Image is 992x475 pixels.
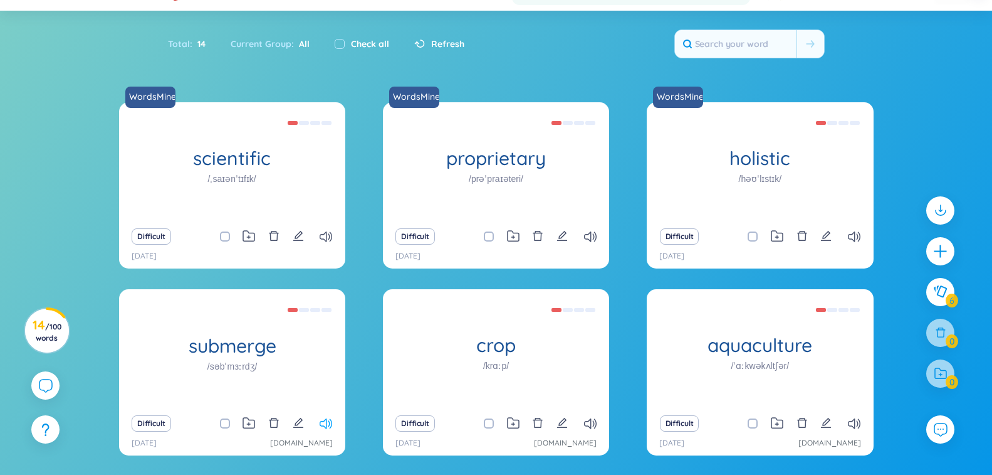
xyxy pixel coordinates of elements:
h1: holistic [647,147,873,169]
button: delete [268,228,279,245]
a: [DOMAIN_NAME] [798,437,861,449]
span: delete [532,417,543,429]
p: [DATE] [659,250,684,262]
span: edit [556,230,568,242]
h1: /həʊˈlɪstɪk/ [739,172,782,186]
span: edit [293,230,304,242]
a: [DOMAIN_NAME] [270,437,333,449]
button: edit [293,228,304,245]
span: edit [556,417,568,429]
p: [DATE] [132,250,157,262]
button: Difficult [660,228,699,245]
button: Difficult [395,228,435,245]
span: plus [932,243,948,259]
span: / 100 words [36,322,61,343]
a: WordsMine [653,87,708,108]
span: delete [796,417,808,429]
h1: scientific [119,147,345,169]
button: edit [820,228,832,245]
h1: aquaculture [647,334,873,356]
div: Current Group : [218,31,322,57]
a: WordsMine [125,87,180,108]
h1: crop [383,334,609,356]
span: Refresh [431,37,464,51]
button: edit [820,415,832,432]
button: Difficult [660,415,699,432]
span: edit [293,417,304,429]
span: delete [532,230,543,242]
p: [DATE] [395,437,420,449]
button: Difficult [132,415,171,432]
span: delete [796,230,808,242]
p: [DATE] [132,437,157,449]
h1: /ˈɑːkwəkʌltʃər/ [731,359,790,373]
label: Check all [351,37,389,51]
span: delete [268,417,279,429]
h1: /ˌsaɪənˈtɪfɪk/ [208,172,256,186]
span: delete [268,230,279,242]
button: Difficult [395,415,435,432]
input: Search your word [675,30,796,58]
a: WordsMine [388,90,441,103]
a: WordsMine [652,90,704,103]
a: WordsMine [124,90,177,103]
h1: proprietary [383,147,609,169]
span: edit [820,417,832,429]
button: delete [532,415,543,432]
button: edit [556,228,568,245]
button: Difficult [132,228,171,245]
h1: /səbˈmɜːrdʒ/ [207,359,257,373]
p: [DATE] [659,437,684,449]
h1: submerge [119,334,345,356]
p: [DATE] [395,250,420,262]
span: All [294,38,310,50]
h3: 14 [33,320,61,343]
a: [DOMAIN_NAME] [534,437,597,449]
h1: /krɑːp/ [483,359,509,373]
a: WordsMine [389,87,444,108]
button: edit [293,415,304,432]
h1: /prəˈpraɪəteri/ [469,172,523,186]
div: Total : [168,31,218,57]
button: edit [556,415,568,432]
span: 14 [192,37,206,51]
button: delete [796,228,808,245]
button: delete [268,415,279,432]
span: edit [820,230,832,242]
button: delete [796,415,808,432]
button: delete [532,228,543,245]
